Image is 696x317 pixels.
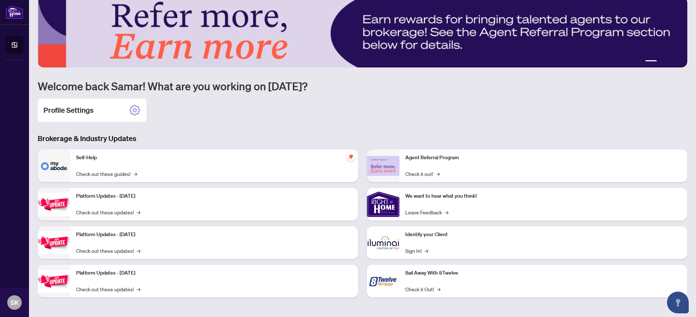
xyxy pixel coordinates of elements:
[38,149,70,182] img: Self-Help
[367,226,399,259] img: Identify your Client
[76,154,352,162] p: Self-Help
[639,60,642,63] button: 1
[436,170,440,178] span: →
[666,60,668,63] button: 4
[137,285,140,293] span: →
[405,285,440,293] a: Check it Out!→
[405,154,681,162] p: Agent Referral Program
[76,192,352,200] p: Platform Updates - [DATE]
[6,5,23,19] img: logo
[38,133,687,144] h3: Brokerage & Industry Updates
[671,60,674,63] button: 5
[76,170,137,178] a: Check out these guides!→
[660,60,663,63] button: 3
[405,170,440,178] a: Check it out!→
[137,208,140,216] span: →
[137,247,140,255] span: →
[43,105,94,115] h2: Profile Settings
[405,247,428,255] a: Sign In!→
[367,265,399,297] img: Sail Away With 8Twelve
[437,285,440,293] span: →
[405,208,448,216] a: Leave Feedback→
[405,192,681,200] p: We want to hear what you think!
[38,193,70,216] img: Platform Updates - July 21, 2025
[76,285,140,293] a: Check out these updates!→
[133,170,137,178] span: →
[11,297,19,308] span: SK
[445,208,448,216] span: →
[76,247,140,255] a: Check out these updates!→
[405,231,681,239] p: Identify your Client
[424,247,428,255] span: →
[76,208,140,216] a: Check out these updates!→
[38,231,70,254] img: Platform Updates - July 8, 2025
[38,79,687,93] h1: Welcome back Samar! What are you working on [DATE]?
[405,269,681,277] p: Sail Away With 8Twelve
[76,231,352,239] p: Platform Updates - [DATE]
[367,156,399,176] img: Agent Referral Program
[677,60,680,63] button: 6
[76,269,352,277] p: Platform Updates - [DATE]
[38,270,70,293] img: Platform Updates - June 23, 2025
[367,188,399,221] img: We want to hear what you think!
[645,60,657,63] button: 2
[347,152,355,161] span: pushpin
[667,292,689,313] button: Open asap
